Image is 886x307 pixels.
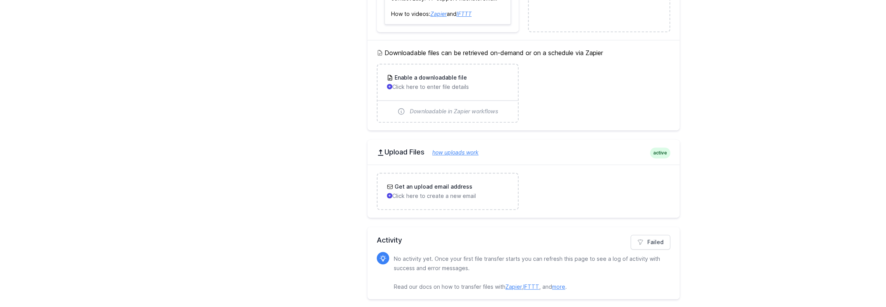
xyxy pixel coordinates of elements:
h5: Downloadable files can be retrieved on-demand or on a schedule via Zapier [377,48,670,57]
a: IFTTT [523,283,539,290]
iframe: Drift Widget Chat Controller [847,268,877,298]
p: Click here to enter file details [387,83,509,91]
h3: Enable a downloadable file [393,74,467,82]
h3: Get an upload email address [393,183,472,191]
h2: Activity [377,235,670,246]
a: Enable a downloadable file Click here to enter file details Downloadable in Zapier workflows [377,64,518,122]
p: Click here to create a new email [387,192,509,200]
a: Get an upload email address Click here to create a new email [377,173,518,209]
span: active [650,147,670,158]
p: No activity yet. Once your first file transfer starts you can refresh this page to see a log of a... [394,254,664,291]
a: more [552,283,565,290]
a: how uploads work [425,149,479,156]
a: Zapier [430,10,447,17]
span: Downloadable in Zapier workflows [410,108,498,115]
a: IFTTT [456,10,472,17]
a: Failed [631,235,670,250]
a: Zapier [505,283,522,290]
h2: Upload Files [377,147,670,157]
